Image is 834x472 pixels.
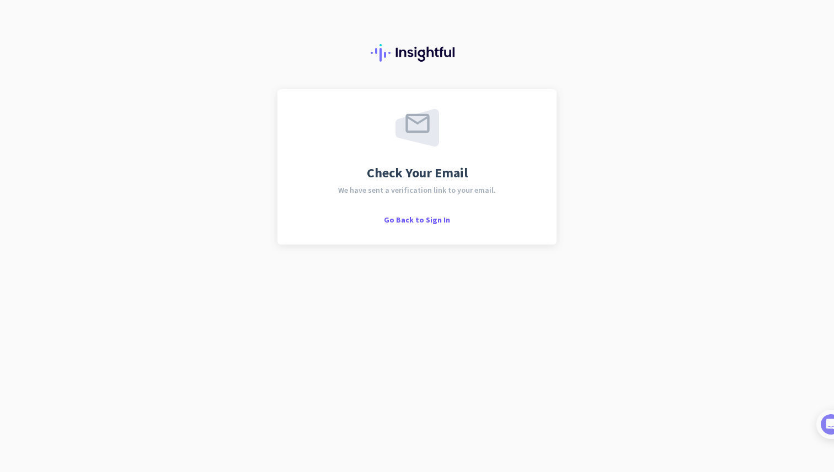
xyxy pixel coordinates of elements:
[395,109,439,147] img: email-sent
[367,166,468,180] span: Check Your Email
[384,215,450,225] span: Go Back to Sign In
[371,44,463,62] img: Insightful
[338,186,496,194] span: We have sent a verification link to your email.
